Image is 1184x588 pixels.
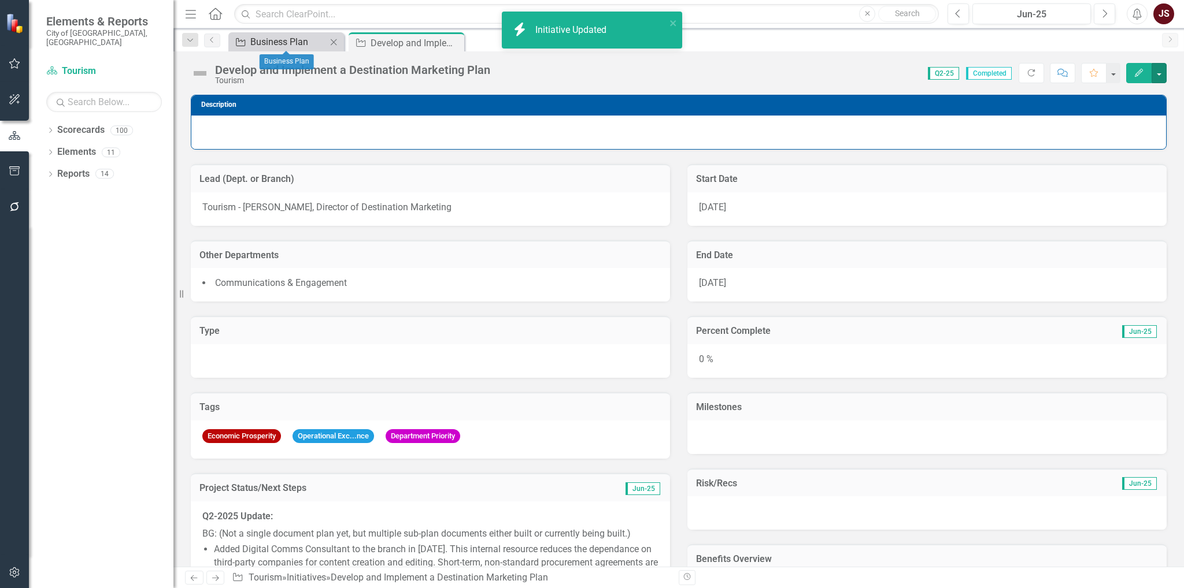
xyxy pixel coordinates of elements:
[46,65,162,78] a: Tourism
[199,326,661,336] h3: Type
[1153,3,1174,24] button: JS
[202,429,281,444] span: Economic Prosperity
[215,277,347,288] span: Communications & Engagement
[57,124,105,137] a: Scorecards
[687,344,1167,378] div: 0 %
[234,4,939,24] input: Search ClearPoint...
[201,101,1160,109] h3: Description
[249,572,282,583] a: Tourism
[928,67,959,80] span: Q2-25
[626,482,660,495] span: Jun-25
[102,147,120,157] div: 11
[46,28,162,47] small: City of [GEOGRAPHIC_DATA], [GEOGRAPHIC_DATA]
[215,76,490,85] div: Tourism
[331,572,548,583] div: Develop and Implement a Destination Marketing Plan
[966,67,1012,80] span: Completed
[232,571,670,585] div: » »
[215,64,490,76] div: Develop and Implement a Destination Marketing Plan
[976,8,1087,21] div: Jun-25
[1122,477,1157,490] span: Jun-25
[535,24,609,37] div: Initiative Updated
[895,9,920,18] span: Search
[191,64,209,83] img: Not Defined
[46,92,162,112] input: Search Below...
[386,429,460,444] span: Department Priority
[202,511,273,522] strong: Q2-2025 Update:
[669,16,678,29] button: close
[231,35,327,49] a: Business Plan
[260,54,314,69] div: Business Plan
[202,525,658,541] p: BG: (Not a single document plan yet, but multiple sub-plan documents either built or currently be...
[199,174,661,184] h3: Lead (Dept. or Branch)
[696,402,1158,412] h3: Milestones
[6,13,26,34] img: ClearPoint Strategy
[878,6,936,22] button: Search
[371,36,461,50] div: Develop and Implement a Destination Marketing Plan
[287,572,326,583] a: Initiatives
[57,146,96,159] a: Elements
[696,326,1008,336] h3: Percent Complete
[214,543,658,583] li: Added Digital Comms Consultant to the branch in [DATE]. This internal resource reduces the depend...
[95,169,114,179] div: 14
[696,250,1158,260] h3: End Date
[199,402,661,412] h3: Tags
[199,250,661,260] h3: Other Departments
[202,201,658,214] p: Tourism - [PERSON_NAME], Director of Destination Marketing
[696,554,1158,564] h3: Benefits Overview
[696,478,943,489] h3: Risk/Recs
[293,429,374,444] span: Operational Exc...nce
[699,202,726,213] span: [DATE]
[972,3,1091,24] button: Jun-25
[1122,325,1157,338] span: Jun-25
[110,125,133,135] div: 100
[250,35,327,49] div: Business Plan
[57,168,90,181] a: Reports
[696,174,1158,184] h3: Start Date
[199,483,545,493] h3: Project Status/Next Steps
[46,14,162,28] span: Elements & Reports
[699,277,726,288] span: [DATE]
